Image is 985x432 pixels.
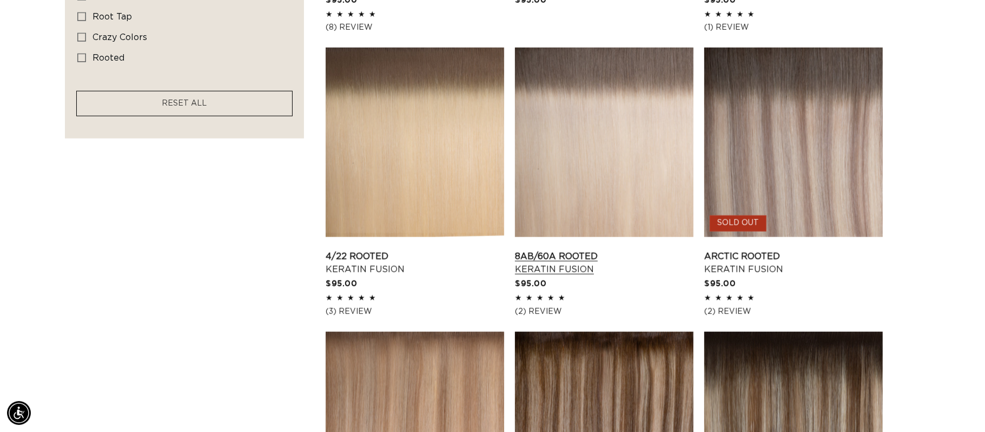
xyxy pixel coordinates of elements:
a: Arctic Rooted Keratin Fusion [704,250,883,276]
span: root tap [92,12,132,21]
span: crazy colors [92,33,147,42]
div: Accessibility Menu [7,401,31,425]
span: rooted [92,54,124,62]
a: 8AB/60A Rooted Keratin Fusion [515,250,693,276]
span: RESET ALL [162,100,207,107]
a: RESET ALL [162,97,207,110]
a: 4/22 Rooted Keratin Fusion [326,250,504,276]
iframe: Chat Widget [931,380,985,432]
